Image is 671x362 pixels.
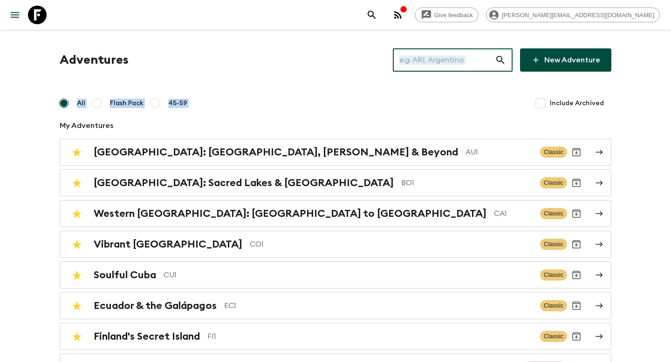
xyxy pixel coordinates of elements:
span: Include Archived [550,99,604,108]
h1: Adventures [60,51,129,69]
a: [GEOGRAPHIC_DATA]: Sacred Lakes & [GEOGRAPHIC_DATA]BO1ClassicArchive [60,169,611,196]
a: Finland's Secret IslandFI1ClassicArchive [60,323,611,350]
button: menu [6,6,24,24]
h2: Vibrant [GEOGRAPHIC_DATA] [94,238,242,250]
h2: [GEOGRAPHIC_DATA]: [GEOGRAPHIC_DATA], [PERSON_NAME] & Beyond [94,146,458,158]
a: Soulful CubaCU1ClassicArchive [60,261,611,288]
p: My Adventures [60,120,611,131]
span: Classic [540,208,567,219]
span: [PERSON_NAME][EMAIL_ADDRESS][DOMAIN_NAME] [497,12,659,19]
p: CA1 [494,208,533,219]
span: Flash Pack [110,99,144,108]
span: Classic [540,331,567,342]
h2: [GEOGRAPHIC_DATA]: Sacred Lakes & [GEOGRAPHIC_DATA] [94,177,394,189]
button: Archive [567,327,586,346]
a: Western [GEOGRAPHIC_DATA]: [GEOGRAPHIC_DATA] to [GEOGRAPHIC_DATA]CA1ClassicArchive [60,200,611,227]
h2: Finland's Secret Island [94,330,200,342]
a: [GEOGRAPHIC_DATA]: [GEOGRAPHIC_DATA], [PERSON_NAME] & BeyondAU1ClassicArchive [60,139,611,166]
div: [PERSON_NAME][EMAIL_ADDRESS][DOMAIN_NAME] [486,7,660,22]
h2: Soulful Cuba [94,269,156,281]
span: All [77,99,85,108]
span: Classic [540,239,567,250]
button: Archive [567,174,586,192]
p: EC1 [224,300,533,311]
p: BO1 [401,177,533,188]
button: Archive [567,235,586,254]
p: CU1 [164,269,533,281]
p: CO1 [250,239,533,250]
p: FI1 [207,331,533,342]
span: Classic [540,147,567,158]
span: Classic [540,300,567,311]
a: Vibrant [GEOGRAPHIC_DATA]CO1ClassicArchive [60,231,611,258]
span: Classic [540,177,567,188]
h2: Western [GEOGRAPHIC_DATA]: [GEOGRAPHIC_DATA] to [GEOGRAPHIC_DATA] [94,208,486,220]
h2: Ecuador & the Galápagos [94,300,217,312]
button: Archive [567,143,586,161]
p: AU1 [466,147,533,158]
button: Archive [567,266,586,284]
input: e.g. AR1, Argentina [393,47,495,73]
span: Classic [540,269,567,281]
span: Give feedback [429,12,478,19]
a: Ecuador & the GalápagosEC1ClassicArchive [60,292,611,319]
span: 45-59 [168,99,187,108]
button: Archive [567,296,586,315]
a: New Adventure [520,48,611,72]
a: Give feedback [415,7,479,22]
button: Archive [567,204,586,223]
button: search adventures [363,6,381,24]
